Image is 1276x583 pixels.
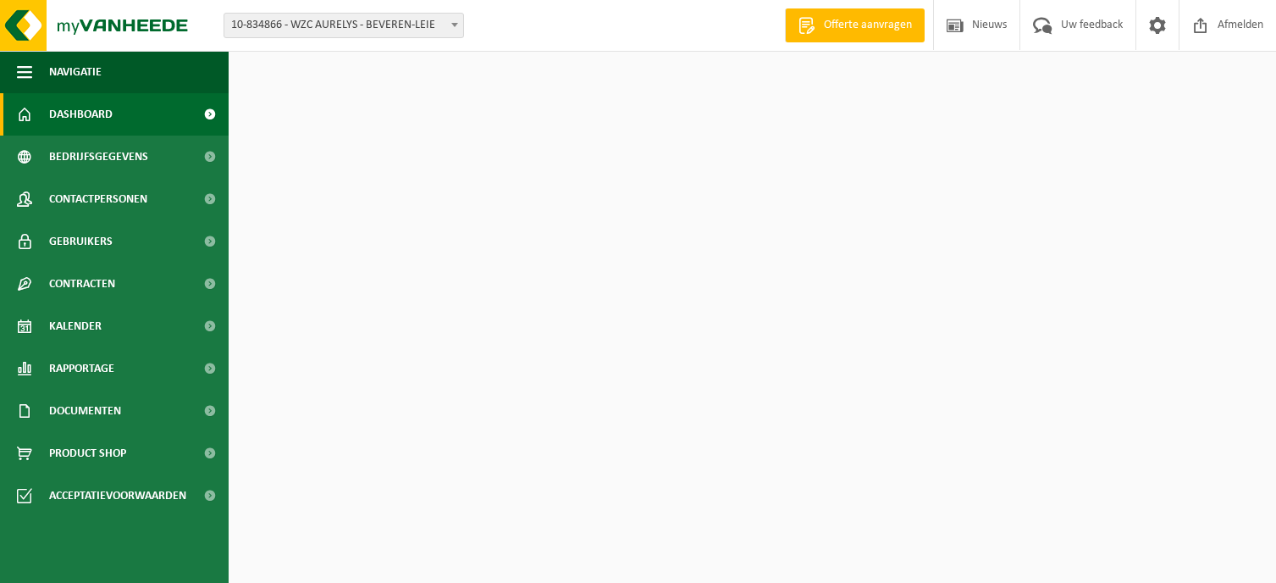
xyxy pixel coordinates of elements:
[820,17,916,34] span: Offerte aanvragen
[49,305,102,347] span: Kalender
[49,390,121,432] span: Documenten
[224,13,464,38] span: 10-834866 - WZC AURELYS - BEVEREN-LEIE
[49,93,113,136] span: Dashboard
[49,475,186,517] span: Acceptatievoorwaarden
[49,432,126,475] span: Product Shop
[785,8,925,42] a: Offerte aanvragen
[49,51,102,93] span: Navigatie
[49,347,114,390] span: Rapportage
[49,136,148,178] span: Bedrijfsgegevens
[49,178,147,220] span: Contactpersonen
[224,14,463,37] span: 10-834866 - WZC AURELYS - BEVEREN-LEIE
[49,220,113,263] span: Gebruikers
[49,263,115,305] span: Contracten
